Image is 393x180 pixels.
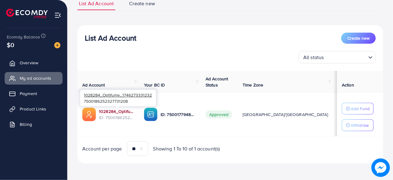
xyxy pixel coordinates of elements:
span: Showing 1 To 10 of 1 account(s) [153,145,220,152]
span: Billing [20,121,32,127]
span: Ad Account Status [206,76,228,88]
button: Add Fund [342,103,374,114]
span: Ad Account [82,82,105,88]
span: 1028284_Optifume_1746273331232 [84,92,152,98]
a: My ad accounts [5,72,63,84]
span: Time Zone [243,82,263,88]
img: ic-ads-acc.e4c84228.svg [82,108,96,121]
span: ID: 7500186252327731208 [99,114,134,121]
div: Search for option [299,51,376,63]
a: Billing [5,118,63,130]
img: logo [6,9,48,18]
img: ic-ba-acc.ded83a64.svg [144,108,158,121]
p: ID: 7500177948360687624 [161,111,196,118]
span: Your BC ID [144,82,165,88]
span: Action [342,82,354,88]
a: 1028284_Optifume_1746273331232 [99,108,134,114]
a: Product Links [5,103,63,115]
span: Overview [20,60,38,66]
span: Product Links [20,106,46,112]
a: Overview [5,57,63,69]
span: [GEOGRAPHIC_DATA]/[GEOGRAPHIC_DATA] [243,111,328,118]
img: image [371,158,390,177]
span: Payment [20,90,37,97]
input: Search for option [326,52,366,62]
span: All status [302,53,325,62]
p: Withdraw [351,122,369,129]
p: Add Fund [351,105,370,112]
img: image [54,42,60,48]
button: Withdraw [342,119,374,131]
span: $0 [7,40,14,49]
span: Account per page [82,145,122,152]
button: Create new [341,33,376,44]
span: Approved [206,110,232,118]
span: Create new [347,35,370,41]
a: Payment [5,87,63,100]
span: Ecomdy Balance [7,34,40,40]
span: My ad accounts [20,75,51,81]
h3: List Ad Account [85,34,136,42]
img: menu [54,12,61,19]
div: 7500186252327731208 [80,90,156,106]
